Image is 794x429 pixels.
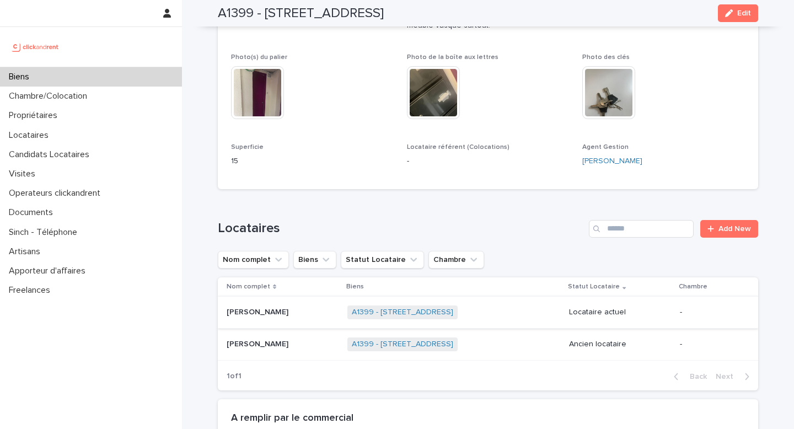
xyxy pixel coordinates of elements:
button: Next [711,372,758,382]
p: Locataires [4,130,57,141]
span: Agent Gestion [582,144,629,151]
p: - [407,155,570,167]
p: Chambre/Colocation [4,91,96,101]
button: Back [665,372,711,382]
p: - [680,340,741,349]
img: UCB0brd3T0yccxBKYDjQ [9,36,62,58]
button: Biens [293,251,336,269]
span: Locataire référent (Colocations) [407,144,509,151]
h1: Locataires [218,221,584,237]
p: Artisans [4,246,49,257]
span: Photo de la boîte aux lettres [407,54,498,61]
span: Add New [718,225,751,233]
button: Nom complet [218,251,289,269]
p: Locataire actuel [569,308,670,317]
p: Ancien locataire [569,340,670,349]
p: Operateurs clickandrent [4,188,109,199]
p: Nom complet [227,281,270,293]
p: Apporteur d'affaires [4,266,94,276]
p: Documents [4,207,62,218]
p: Candidats Locataires [4,149,98,160]
p: 1 of 1 [218,363,250,390]
p: Statut Locataire [568,281,620,293]
p: 15 [231,155,394,167]
p: Sinch - Téléphone [4,227,86,238]
p: Chambre [679,281,707,293]
p: [PERSON_NAME] [227,305,291,317]
p: Propriétaires [4,110,66,121]
span: Edit [737,9,751,17]
input: Search [589,220,694,238]
p: Freelances [4,285,59,296]
p: - [680,308,741,317]
span: Next [716,373,740,380]
h2: A remplir par le commercial [231,412,353,425]
a: A1399 - [STREET_ADDRESS] [352,340,453,349]
p: Visites [4,169,44,179]
a: A1399 - [STREET_ADDRESS] [352,308,453,317]
button: Edit [718,4,758,22]
p: Biens [346,281,364,293]
p: Biens [4,72,38,82]
span: Superficie [231,144,264,151]
button: Statut Locataire [341,251,424,269]
a: Add New [700,220,758,238]
p: [PERSON_NAME] [227,337,291,349]
h2: A1399 - [STREET_ADDRESS] [218,6,384,22]
span: Photo(s) du palier [231,54,287,61]
span: Photo des clés [582,54,630,61]
a: [PERSON_NAME] [582,155,642,167]
span: Back [683,373,707,380]
tr: [PERSON_NAME][PERSON_NAME] A1399 - [STREET_ADDRESS] Ancien locataire- [218,328,758,360]
tr: [PERSON_NAME][PERSON_NAME] A1399 - [STREET_ADDRESS] Locataire actuel- [218,297,758,329]
button: Chambre [428,251,484,269]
